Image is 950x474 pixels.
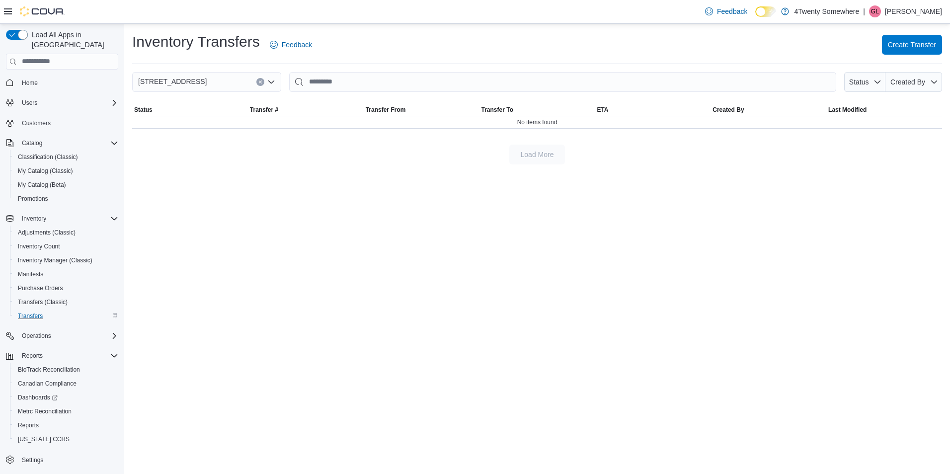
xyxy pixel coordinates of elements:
[509,145,565,164] button: Load More
[18,350,47,362] button: Reports
[2,96,122,110] button: Users
[828,106,867,114] span: Last Modified
[890,78,925,86] span: Created By
[18,213,50,225] button: Inventory
[18,167,73,175] span: My Catalog (Classic)
[18,213,118,225] span: Inventory
[10,267,122,281] button: Manifests
[711,104,826,116] button: Created By
[14,227,118,238] span: Adjustments (Classic)
[22,332,51,340] span: Operations
[14,193,52,205] a: Promotions
[597,106,608,114] span: ETA
[14,165,77,177] a: My Catalog (Classic)
[18,117,118,129] span: Customers
[14,392,62,403] a: Dashboards
[18,270,43,278] span: Manifests
[14,364,118,376] span: BioTrack Reconciliation
[22,352,43,360] span: Reports
[2,136,122,150] button: Catalog
[2,452,122,467] button: Settings
[289,72,836,92] input: This is a search bar. After typing your query, hit enter to filter the results lower in the page.
[844,72,885,92] button: Status
[10,226,122,239] button: Adjustments (Classic)
[10,295,122,309] button: Transfers (Classic)
[10,404,122,418] button: Metrc Reconciliation
[22,456,43,464] span: Settings
[14,364,84,376] a: BioTrack Reconciliation
[18,435,70,443] span: [US_STATE] CCRS
[18,454,47,466] a: Settings
[10,253,122,267] button: Inventory Manager (Classic)
[18,453,118,466] span: Settings
[14,282,118,294] span: Purchase Orders
[250,106,278,114] span: Transfer #
[517,118,557,126] span: No items found
[871,5,879,17] span: GL
[18,153,78,161] span: Classification (Classic)
[14,282,67,294] a: Purchase Orders
[2,212,122,226] button: Inventory
[28,30,118,50] span: Load All Apps in [GEOGRAPHIC_DATA]
[22,99,37,107] span: Users
[14,179,70,191] a: My Catalog (Beta)
[14,227,79,238] a: Adjustments (Classic)
[595,104,711,116] button: ETA
[18,229,76,237] span: Adjustments (Classic)
[10,281,122,295] button: Purchase Orders
[717,6,747,16] span: Feedback
[22,119,51,127] span: Customers
[863,5,865,17] p: |
[18,77,118,89] span: Home
[18,77,42,89] a: Home
[14,378,118,390] span: Canadian Compliance
[14,179,118,191] span: My Catalog (Beta)
[364,104,479,116] button: Transfer From
[18,298,68,306] span: Transfers (Classic)
[18,97,41,109] button: Users
[481,106,513,114] span: Transfer To
[14,392,118,403] span: Dashboards
[712,106,744,114] span: Created By
[18,284,63,292] span: Purchase Orders
[18,97,118,109] span: Users
[267,78,275,86] button: Open list of options
[282,40,312,50] span: Feedback
[18,350,118,362] span: Reports
[18,330,118,342] span: Operations
[14,310,118,322] span: Transfers
[22,79,38,87] span: Home
[14,310,47,322] a: Transfers
[869,5,881,17] div: Glenn Liebau
[18,366,80,374] span: BioTrack Reconciliation
[248,104,364,116] button: Transfer #
[18,380,77,388] span: Canadian Compliance
[22,139,42,147] span: Catalog
[888,40,936,50] span: Create Transfer
[885,5,942,17] p: [PERSON_NAME]
[755,6,776,17] input: Dark Mode
[10,309,122,323] button: Transfers
[10,178,122,192] button: My Catalog (Beta)
[10,418,122,432] button: Reports
[14,151,118,163] span: Classification (Classic)
[18,117,55,129] a: Customers
[14,419,118,431] span: Reports
[132,32,260,52] h1: Inventory Transfers
[14,419,43,431] a: Reports
[366,106,406,114] span: Transfer From
[10,432,122,446] button: [US_STATE] CCRS
[794,5,859,17] p: 4Twenty Somewhere
[18,242,60,250] span: Inventory Count
[14,254,118,266] span: Inventory Manager (Classic)
[10,164,122,178] button: My Catalog (Classic)
[2,349,122,363] button: Reports
[10,391,122,404] a: Dashboards
[14,296,72,308] a: Transfers (Classic)
[849,78,869,86] span: Status
[14,193,118,205] span: Promotions
[18,421,39,429] span: Reports
[18,394,58,401] span: Dashboards
[14,433,118,445] span: Washington CCRS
